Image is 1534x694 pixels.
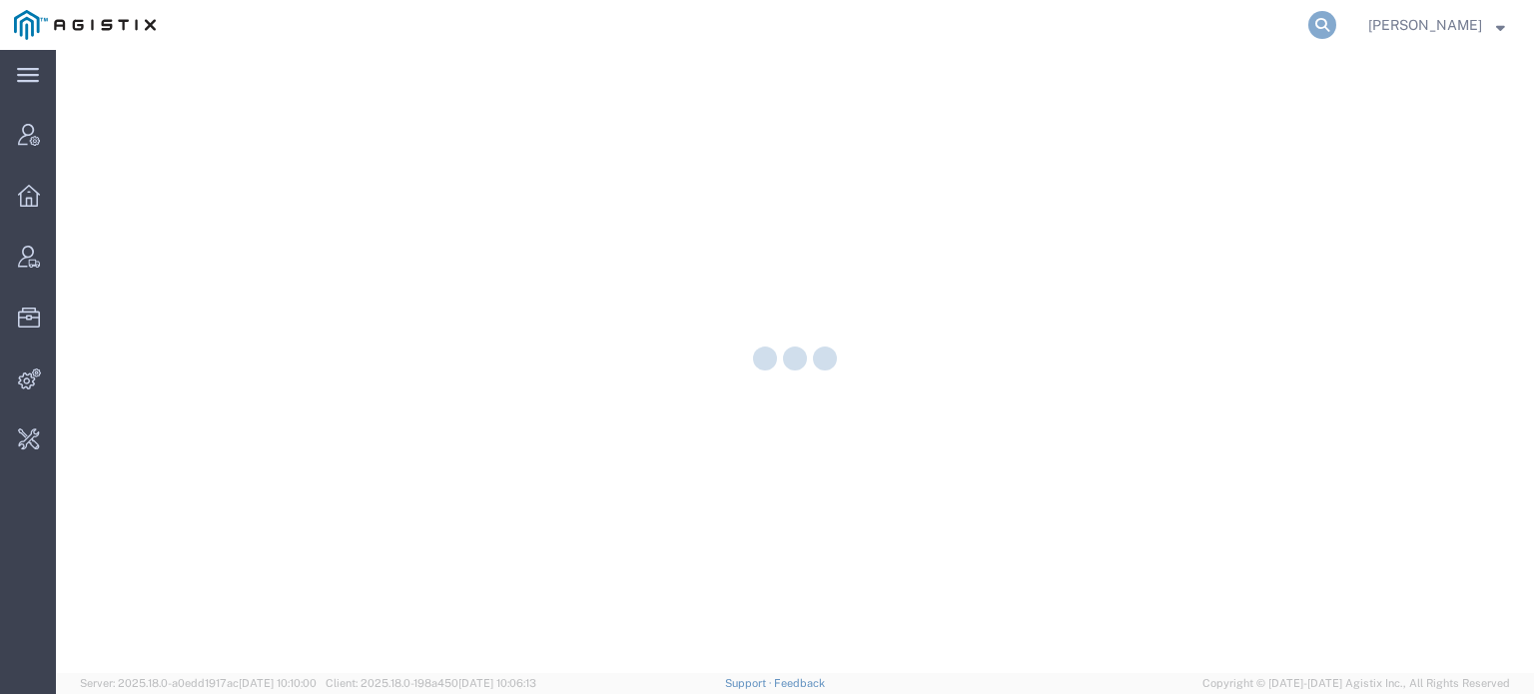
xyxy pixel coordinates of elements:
[326,677,536,689] span: Client: 2025.18.0-198a450
[458,677,536,689] span: [DATE] 10:06:13
[239,677,317,689] span: [DATE] 10:10:00
[14,10,156,40] img: logo
[774,677,825,689] a: Feedback
[1202,675,1510,692] span: Copyright © [DATE]-[DATE] Agistix Inc., All Rights Reserved
[725,677,775,689] a: Support
[1368,14,1482,36] span: Stanislav Polovyi
[80,677,317,689] span: Server: 2025.18.0-a0edd1917ac
[1367,13,1506,37] button: [PERSON_NAME]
